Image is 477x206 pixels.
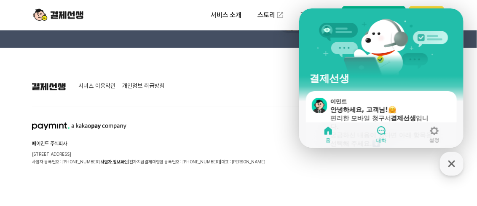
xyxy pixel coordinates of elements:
h2: 페이민트 주식회사 [32,141,265,146]
img: paymint logo [32,122,126,130]
a: 홈 [3,116,56,137]
p: 고객센터 [295,8,330,23]
img: hugging_face [89,98,97,105]
iframe: Channel chat [299,8,464,148]
span: | [128,159,129,164]
p: 서비스 소개 [205,8,247,23]
img: logo [33,7,83,23]
b: 결제선생 [91,106,117,114]
img: 외부 도메인 오픈 [276,11,284,19]
span: 대화 [77,129,87,136]
img: 결제선생 로고 [32,83,66,90]
a: 대화 [56,116,109,137]
span: | [220,159,221,164]
p: 사업자 등록번호 : [PHONE_NUMBER] 전자지급결제대행업 등록번호 : [PHONE_NUMBER] 대표 : [PERSON_NAME] [32,158,265,165]
a: 설정 [109,116,162,137]
button: 매니저사이트 로그인 [342,6,406,24]
div: 편리한 모바일 청구서 입니다. [31,106,137,122]
a: 사업자 정보확인 [101,159,128,164]
p: [STREET_ADDRESS] [32,150,265,158]
a: 개인정보 취급방침 [122,83,164,90]
a: 서비스 이용약관 [78,83,115,90]
b: 안녕하세요, 고객님! [31,98,89,105]
span: 홈 [27,128,32,135]
button: 시작하기 [409,6,444,24]
a: 이민트안녕하세요, 고객님!hugging_face편리한 모바일 청구서결제선생입니다.궁금하신 내용이 있다면 아래 항목을 선택해 주세요.arrow_downloudspeaker​[D... [10,86,154,165]
div: 이민트 [31,89,154,97]
span: 설정 [130,128,140,135]
a: 스토리 [252,7,290,24]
